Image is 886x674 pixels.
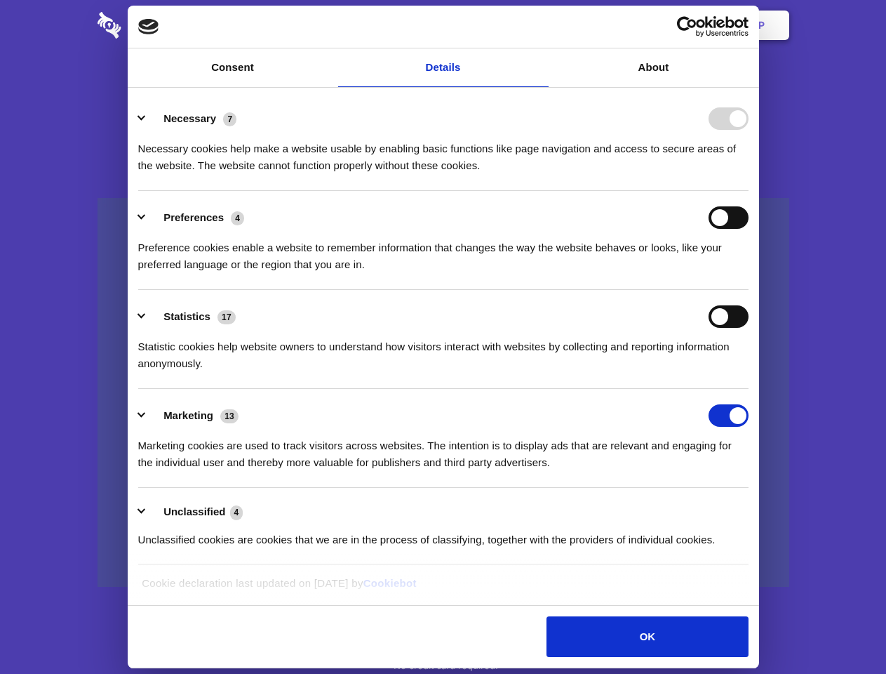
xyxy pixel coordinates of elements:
h1: Eliminate Slack Data Loss. [98,63,789,114]
div: Marketing cookies are used to track visitors across websites. The intention is to display ads tha... [138,427,749,471]
span: 7 [223,112,236,126]
div: Necessary cookies help make a website usable by enabling basic functions like page navigation and... [138,130,749,174]
label: Preferences [163,211,224,223]
label: Statistics [163,310,210,322]
label: Necessary [163,112,216,124]
button: Necessary (7) [138,107,246,130]
img: logo-wordmark-white-trans-d4663122ce5f474addd5e946df7df03e33cb6a1c49d2221995e7729f52c070b2.svg [98,12,217,39]
a: Consent [128,48,338,87]
h4: Auto-redaction of sensitive data, encrypted data sharing and self-destructing private chats. Shar... [98,128,789,174]
span: 13 [220,409,239,423]
img: logo [138,19,159,34]
span: 4 [230,505,243,520]
a: About [549,48,759,87]
button: OK [546,616,748,657]
a: Wistia video thumbnail [98,198,789,588]
a: Usercentrics Cookiebot - opens in a new window [626,16,749,37]
div: Unclassified cookies are cookies that we are in the process of classifying, together with the pro... [138,521,749,548]
label: Marketing [163,409,213,421]
button: Unclassified (4) [138,503,252,521]
a: Contact [569,4,633,47]
button: Marketing (13) [138,404,248,427]
iframe: Drift Widget Chat Controller [816,604,869,657]
div: Statistic cookies help website owners to understand how visitors interact with websites by collec... [138,328,749,372]
a: Login [636,4,697,47]
a: Pricing [412,4,473,47]
button: Statistics (17) [138,305,245,328]
span: 17 [217,310,236,324]
span: 4 [231,211,244,225]
button: Preferences (4) [138,206,253,229]
div: Preference cookies enable a website to remember information that changes the way the website beha... [138,229,749,273]
div: Cookie declaration last updated on [DATE] by [131,575,755,602]
a: Cookiebot [363,577,417,589]
a: Details [338,48,549,87]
